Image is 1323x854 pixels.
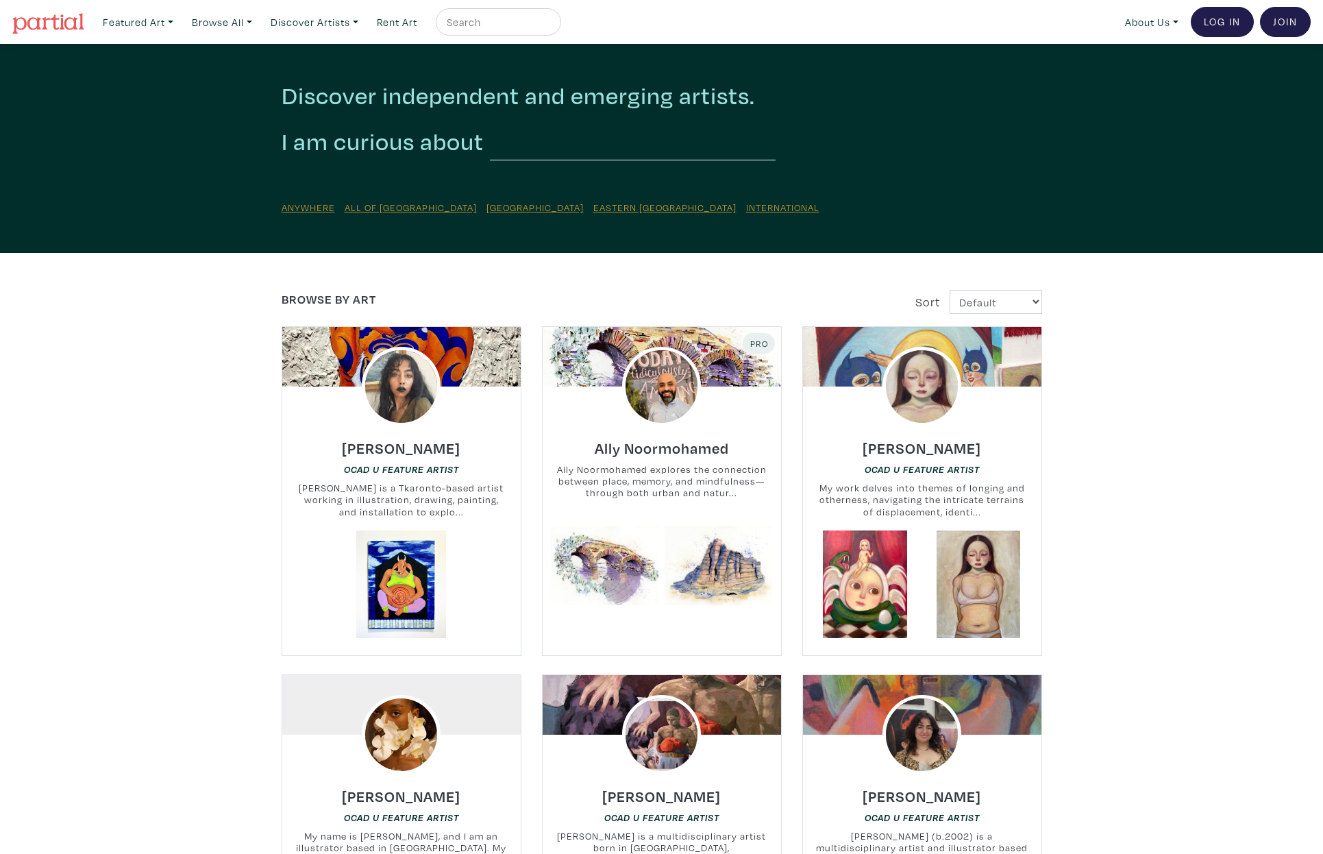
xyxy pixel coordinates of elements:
h6: [PERSON_NAME] [602,787,721,805]
h6: [PERSON_NAME] [863,787,981,805]
h6: Ally Noormohamed [595,439,729,457]
small: Ally Noormohamed explores the connection between place, memory, and mindfulness—through both urba... [543,463,781,500]
a: Browse All [186,8,258,36]
a: Log In [1191,7,1254,37]
a: Anywhere [282,201,335,214]
a: [PERSON_NAME] [863,435,981,451]
em: OCAD U Feature Artist [344,812,459,823]
input: Search [445,14,548,31]
em: OCAD U Feature Artist [344,464,459,475]
a: OCAD U Feature Artist [865,811,980,824]
h6: [PERSON_NAME] [863,439,981,457]
em: OCAD U Feature Artist [865,812,980,823]
small: [PERSON_NAME] is a Tkaronto-based artist working in illustration, drawing, painting, and installa... [282,482,521,518]
img: phpThumb.php [622,695,702,774]
a: OCAD U Feature Artist [344,463,459,476]
span: Pro [749,338,769,349]
a: Eastern [GEOGRAPHIC_DATA] [593,201,737,214]
a: OCAD U Feature Artist [344,811,459,824]
a: [GEOGRAPHIC_DATA] [486,201,584,214]
img: phpThumb.php [362,695,441,774]
img: phpThumb.php [882,695,962,774]
small: My work delves into themes of longing and otherness, navigating the intricate terrains of displac... [803,482,1041,518]
a: About Us [1119,8,1185,36]
em: OCAD U Feature Artist [865,464,980,475]
a: Ally Noormohamed [595,435,729,451]
h2: Discover independent and emerging artists. [282,81,1042,110]
h2: I am curious about [282,127,484,157]
h6: [PERSON_NAME] [342,439,460,457]
a: OCAD U Feature Artist [604,811,719,824]
h6: [PERSON_NAME] [342,787,460,805]
a: All of [GEOGRAPHIC_DATA] [345,201,477,214]
a: Rent Art [371,8,423,36]
a: International [746,201,819,214]
a: Featured Art [97,8,180,36]
a: [PERSON_NAME] [863,783,981,799]
img: phpThumb.php [882,347,962,426]
a: Browse by Art [282,291,376,307]
a: OCAD U Feature Artist [865,463,980,476]
img: phpThumb.php [362,347,441,426]
a: [PERSON_NAME] [342,783,460,799]
a: Join [1260,7,1311,37]
a: Discover Artists [264,8,364,36]
a: [PERSON_NAME] [602,783,721,799]
span: Sort [915,294,940,310]
em: OCAD U Feature Artist [604,812,719,823]
a: [PERSON_NAME] [342,435,460,451]
img: phpThumb.php [622,347,702,426]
